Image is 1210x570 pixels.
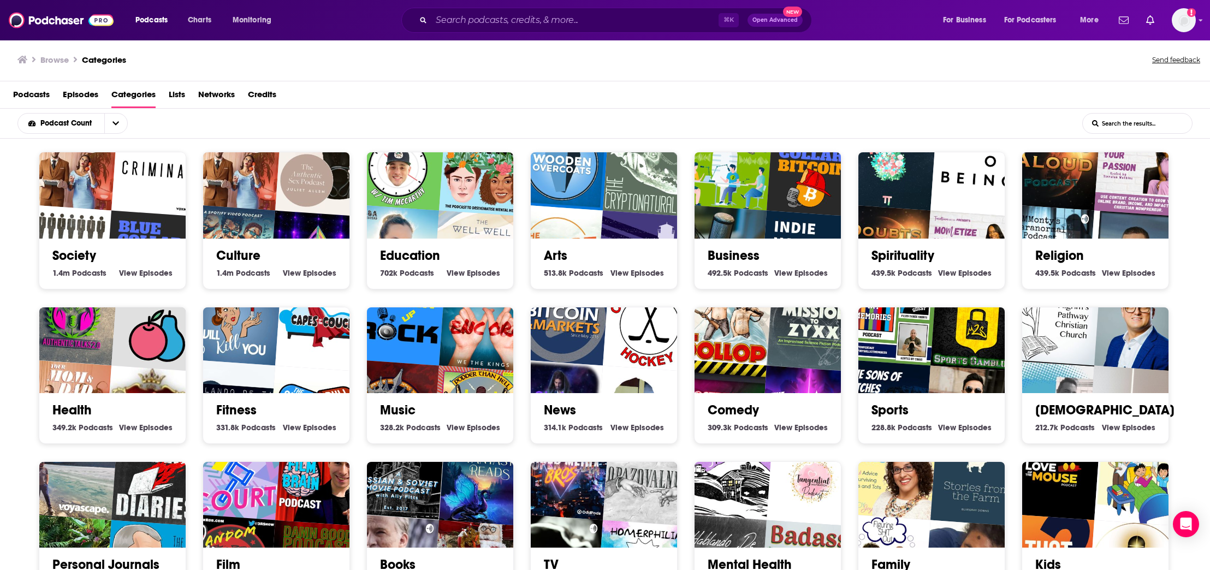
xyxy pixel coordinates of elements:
span: View [610,423,628,432]
img: The Cryptonaturalist [603,123,697,217]
img: Authentic Talks 2.0 with Shanta [24,271,118,365]
button: open menu [104,114,127,133]
span: ⌘ K [719,13,739,27]
span: View [119,423,137,432]
span: Open Advanced [752,17,798,23]
a: View Fitness Episodes [283,423,336,432]
button: open menu [225,11,286,29]
a: View Spirituality Episodes [938,268,992,278]
a: Culture [216,247,260,264]
img: Love of the Mouse Podcast [1007,426,1101,520]
span: View [119,268,137,278]
span: Credits [248,86,276,108]
span: View [1102,268,1120,278]
img: The Dollop with Dave Anthony and Gareth Reynolds [679,271,773,365]
a: View Culture Episodes [283,268,336,278]
a: 328.2k Music Podcasts [380,423,441,432]
svg: Add a profile image [1187,8,1196,17]
a: 212.7k [DEMOGRAPHIC_DATA] Podcasts [1035,423,1095,432]
span: 331.8k [216,423,239,432]
div: Authentic Sex with Juliet Allen [275,123,369,217]
img: Maintenance Phase [111,278,205,372]
div: Joy in Chaos Podcast [843,426,937,520]
a: 331.8k Fitness Podcasts [216,423,276,432]
a: Education [380,247,440,264]
button: open menu [935,11,1000,29]
a: View Society Episodes [119,268,173,278]
span: Podcasts [1060,423,1095,432]
div: Search podcasts, credits, & more... [412,8,822,33]
span: More [1080,13,1099,28]
button: Show profile menu [1172,8,1196,32]
img: Football Kit Memories [843,271,937,365]
span: For Podcasters [1004,13,1057,28]
img: MOMetize Your Passion | Create Content, Build An Online Brand, Master Organic Marketing, Set Goal... [1094,123,1188,217]
a: Show notifications dropdown [1142,11,1159,29]
a: Episodes [63,86,98,108]
img: Super Media Bros Podcast [515,426,609,520]
a: 439.5k Spirituality Podcasts [871,268,932,278]
span: 228.8k [871,423,895,432]
span: For Business [943,13,986,28]
img: 90s Court [188,426,282,520]
span: 349.2k [52,423,76,432]
img: Sleep With Me [679,426,773,520]
a: View [DEMOGRAPHIC_DATA] Episodes [1102,423,1155,432]
span: 314.1k [544,423,566,432]
div: The Creation Stories [843,117,937,211]
span: Logged in as TeszlerPR [1172,8,1196,32]
span: Podcasts [400,268,434,278]
img: Off the Wall Hockey Show [603,278,697,372]
span: 513.8k [544,268,567,278]
span: Podcasts [568,423,603,432]
span: Episodes [303,268,336,278]
span: 328.2k [380,423,404,432]
a: Health [52,402,92,418]
img: Pilgrim's Pathway Ministries [1007,271,1101,365]
a: Categories [82,55,126,65]
img: Tangential Inspiration [767,432,861,526]
button: open menu [997,11,1072,29]
img: Capes On the Couch - Where Comics Get Counseling [275,278,369,372]
span: 702k [380,268,398,278]
a: View Business Episodes [774,268,828,278]
a: View Comedy Episodes [774,423,828,432]
span: 1.4m [216,268,234,278]
h3: Browse [40,55,69,65]
span: Episodes [139,268,173,278]
span: Podcasts [72,268,106,278]
span: 492.5k [708,268,732,278]
img: Rediscover the Gospel [1094,278,1188,372]
span: Podcasts [898,423,932,432]
img: This Podcast Will Kill You [188,271,282,365]
div: Mental - The Podcast to Destigmatise Mental Health [439,123,533,217]
img: Growin' Up Rock [352,271,446,365]
a: Networks [198,86,235,108]
div: Winging It Travel Podcast [24,426,118,520]
div: Bitcoin kisokos [679,117,773,211]
img: Mission To Zyxx [767,278,861,372]
button: open menu [1072,11,1112,29]
img: Práctica Pedagógica Licenciatura en Pedagogía Infantil 4-514015 [1094,432,1188,526]
span: Episodes [1122,268,1155,278]
a: Podcasts [13,86,50,108]
a: Lists [169,86,185,108]
img: Wooden Overcoats [515,117,609,211]
a: News [544,402,576,418]
a: 492.5k Business Podcasts [708,268,768,278]
a: Music [380,402,416,418]
span: View [938,268,956,278]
